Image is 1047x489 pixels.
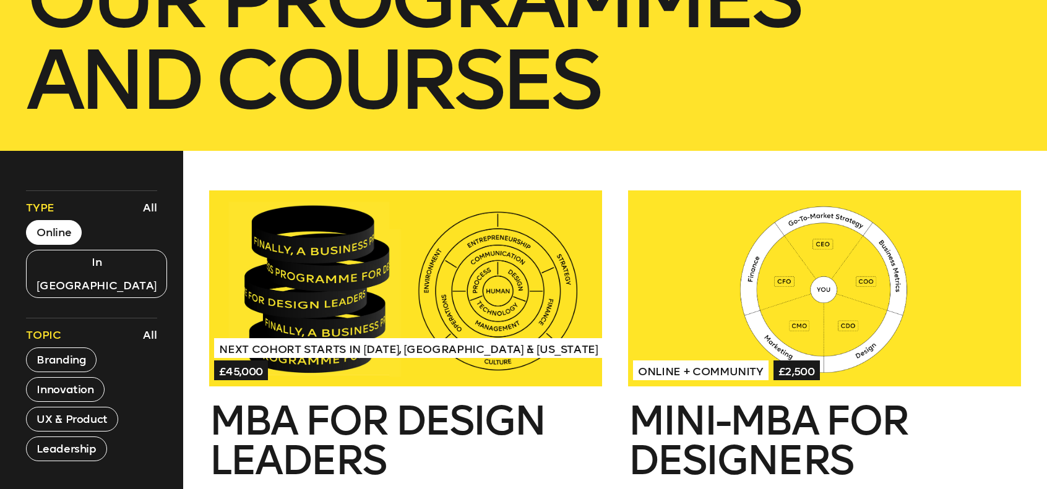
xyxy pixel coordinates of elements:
span: Type [26,200,54,215]
button: Online [26,220,82,245]
h2: Mini-MBA for Designers [628,401,1021,480]
span: Next Cohort Starts in [DATE], [GEOGRAPHIC_DATA] & [US_STATE] [214,338,603,358]
span: Online + Community [633,360,769,380]
button: In [GEOGRAPHIC_DATA] [26,250,167,298]
button: Leadership [26,436,106,461]
button: Innovation [26,377,104,402]
span: £2,500 [773,360,820,380]
button: Branding [26,347,97,372]
h2: MBA for Design Leaders [209,401,602,480]
button: UX & Product [26,407,118,432]
button: All [140,197,160,218]
span: £45,000 [214,360,268,380]
button: All [140,325,160,346]
span: Topic [26,328,61,342]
